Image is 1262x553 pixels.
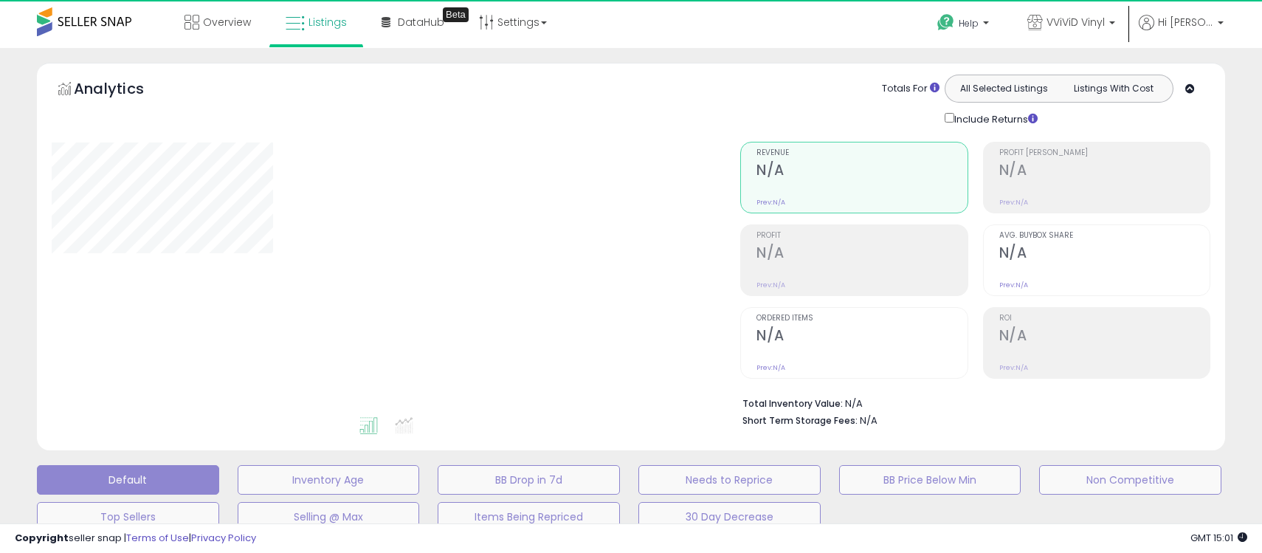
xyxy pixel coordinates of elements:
[999,327,1210,347] h2: N/A
[1058,79,1168,98] button: Listings With Cost
[756,232,967,240] span: Profit
[238,465,420,495] button: Inventory Age
[949,79,1059,98] button: All Selected Listings
[882,82,939,96] div: Totals For
[999,315,1210,323] span: ROI
[756,149,967,157] span: Revenue
[934,110,1055,127] div: Include Returns
[308,15,347,30] span: Listings
[638,465,821,495] button: Needs to Reprice
[742,394,1199,411] li: N/A
[742,397,843,410] b: Total Inventory Value:
[438,465,620,495] button: BB Drop in 7d
[756,281,785,289] small: Prev: N/A
[756,198,785,207] small: Prev: N/A
[959,17,979,30] span: Help
[925,2,1004,48] a: Help
[443,7,469,22] div: Tooltip anchor
[1047,15,1105,30] span: VViViD Vinyl
[203,15,251,30] span: Overview
[1158,15,1213,30] span: Hi [PERSON_NAME]
[74,78,173,103] h5: Analytics
[15,532,256,546] div: seller snap | |
[860,413,877,427] span: N/A
[999,232,1210,240] span: Avg. Buybox Share
[999,198,1028,207] small: Prev: N/A
[999,162,1210,182] h2: N/A
[756,327,967,347] h2: N/A
[438,502,620,532] button: Items Being Repriced
[756,315,967,323] span: Ordered Items
[398,15,444,30] span: DataHub
[756,363,785,372] small: Prev: N/A
[999,244,1210,264] h2: N/A
[37,465,219,495] button: Default
[15,531,69,545] strong: Copyright
[756,162,967,182] h2: N/A
[638,502,821,532] button: 30 Day Decrease
[742,414,858,427] b: Short Term Storage Fees:
[1139,15,1224,48] a: Hi [PERSON_NAME]
[238,502,420,532] button: Selling @ Max
[37,502,219,532] button: Top Sellers
[756,244,967,264] h2: N/A
[839,465,1021,495] button: BB Price Below Min
[999,281,1028,289] small: Prev: N/A
[999,363,1028,372] small: Prev: N/A
[1039,465,1221,495] button: Non Competitive
[999,149,1210,157] span: Profit [PERSON_NAME]
[937,13,955,32] i: Get Help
